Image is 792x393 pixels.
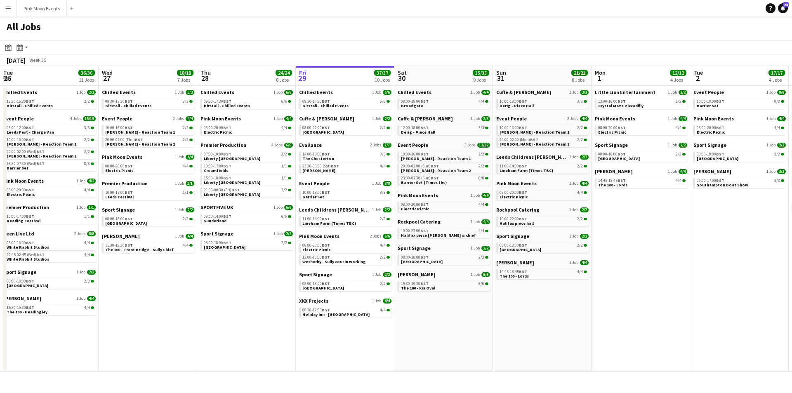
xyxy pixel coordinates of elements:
a: 20:00-02:00 (Sun)BST2/2[PERSON_NAME] - Reaction Team 2 [401,163,488,173]
span: BST [331,163,339,169]
a: 08:00-20:00BST4/4Electric Picnic [697,125,784,134]
span: 2/2 [87,90,96,95]
a: Event People2 Jobs4/4 [102,115,194,122]
a: 10:00-16:00BST2/2[PERSON_NAME] - Reaction Team 1 [500,125,587,134]
span: 8/8 [478,176,484,180]
a: Sport Signage1 Job2/2 [693,142,786,148]
span: 10:00-16:00 [500,126,527,130]
a: 08:00-22:00BST2/2[GEOGRAPHIC_DATA] [302,125,390,134]
a: Cuffe & [PERSON_NAME]1 Job3/3 [496,89,589,95]
span: Wasserman [693,168,731,174]
a: 09:30-17:30BST3/3Birstall - Chilled Events [105,99,193,108]
span: BST [223,175,231,181]
span: BST [125,99,133,104]
span: Netherlands [697,156,738,161]
span: BST [716,99,724,104]
a: Pink Moon Events1 Job4/4 [3,178,96,184]
span: 1 Job [569,90,578,95]
span: 1 Job [668,116,677,121]
span: BST [125,163,133,169]
div: Pink Moon Events1 Job4/408:00-20:00BST4/4Electric Picnic [595,115,687,142]
span: Lineham Farm (Times TBC) [500,168,553,173]
a: Chilled Events1 Job2/2 [3,89,96,95]
div: Cuffe & [PERSON_NAME]1 Job2/208:00-22:00BST2/2[GEOGRAPHIC_DATA] [299,115,391,142]
span: Birstall - Chilled Events [7,103,53,108]
span: Cuffe & Taylor [398,115,453,122]
span: Event People [496,115,527,122]
div: Premier Production4 Jobs6/607:00-10:00BST2/2Liberty [GEOGRAPHIC_DATA]10:00-17:00BST1/1Creamfields... [200,142,293,204]
span: Pink Moon Events [3,178,44,184]
span: 3/3 [183,99,189,104]
span: BST [223,99,231,104]
span: 4/4 [777,116,786,121]
span: 6/6 [281,99,287,104]
div: Chilled Events1 Job3/309:30-17:30BST3/3Birstall - Chilled Events [102,89,194,115]
span: 09:30-17:30 [204,99,231,104]
span: BST [36,149,45,154]
span: 23:30-03:30 (Sat) [302,164,339,168]
span: 2/2 [183,126,189,130]
span: Pink Moon Events [200,115,241,122]
span: 4/4 [183,164,189,168]
span: Electric Picnic [105,168,133,173]
div: Leeds Childrens [PERSON_NAME]1 Job2/211:00-14:00BST2/2Lineham Farm (Times TBC) [496,154,589,180]
span: 10:00-17:00 [204,164,231,168]
span: BST [618,125,626,130]
span: 4/4 [284,116,293,121]
span: 11:00-14:00 [500,164,527,168]
span: 3/3 [186,90,194,95]
span: 23:30-07:30 (Wed) [7,162,45,166]
span: Coldplay - Reaction Team 2 [7,153,76,159]
a: Event People3 Jobs12/12 [398,142,490,148]
a: Event People4 Jobs15/15 [3,115,96,122]
span: Chilled Events [299,89,333,95]
span: 2/2 [577,138,583,142]
span: 3 Jobs [464,143,476,148]
a: Pink Moon Events1 Job4/4 [102,154,194,160]
span: 4/4 [186,155,194,160]
span: BST [26,125,34,130]
span: Chilled Events [102,89,136,95]
a: Chilled Events1 Job4/4 [398,89,490,95]
span: BST [519,125,527,130]
div: Event People2 Jobs4/410:00-16:00BST2/2[PERSON_NAME] - Reaction Team 120:00-02:00 (Thu)BST2/2[PERS... [102,115,194,154]
span: Coldplay - Reaction Team 2 [500,141,569,147]
a: [PERSON_NAME]1 Job4/4 [595,168,687,174]
span: BST [530,137,538,142]
span: 1 Job [372,90,381,95]
span: 2/2 [478,164,484,168]
span: 3/3 [580,90,589,95]
span: 1 Job [273,90,283,95]
span: Premier Production [200,142,246,148]
span: 4/4 [676,126,681,130]
span: BST [322,125,330,130]
a: Event People1 Job8/8 [693,89,786,95]
a: [PERSON_NAME]1 Job3/3 [693,168,786,174]
span: Coldplay - Reaction Team 1 [105,129,175,135]
span: 6/6 [284,90,293,95]
span: 3/3 [478,126,484,130]
span: 3/3 [481,116,490,121]
span: 12:00-18:00 [401,126,429,130]
a: Cuffe & [PERSON_NAME]1 Job2/2 [299,115,391,122]
span: Sport Signage [693,142,726,148]
span: 1 Job [766,169,775,174]
span: 2 Jobs [370,143,381,148]
a: 10:00-16:00BST2/2[PERSON_NAME] - Reaction Team 1 [7,137,94,146]
span: Halifax Square Chapel [302,129,344,135]
a: Evallance2 Jobs7/7 [299,142,391,148]
span: 2/2 [84,99,90,104]
a: 10:00-16:00BST2/2[PERSON_NAME] - Reaction Team 1 [401,151,488,161]
span: 4 Jobs [271,143,283,148]
a: Chilled Events1 Job3/3 [102,89,194,95]
a: 08:00-18:00BST2/2[GEOGRAPHIC_DATA] [697,151,784,161]
span: 4/4 [186,116,194,121]
span: 15:00-18:00 [204,176,231,180]
span: Electric Picnic [697,129,725,135]
span: BST [618,151,626,157]
div: [PERSON_NAME]1 Job3/309:00-17:00BST3/3Southampton Boat Show [693,168,786,190]
span: 2/2 [676,99,681,104]
span: 07:00-10:00 [204,152,231,156]
span: BST [322,99,330,104]
span: 3/3 [577,99,583,104]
